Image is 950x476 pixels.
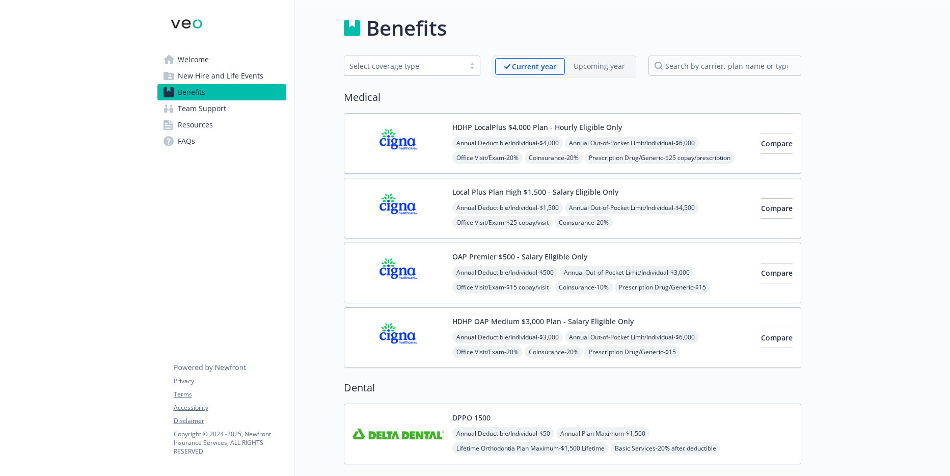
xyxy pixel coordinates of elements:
[174,390,286,399] a: Terms
[565,58,634,75] span: Upcoming year
[157,100,286,117] a: Team Support
[174,416,286,426] a: Disclaimer
[178,84,205,100] span: Benefits
[565,201,699,214] span: Annual Out-of-Pocket Limit/Individual - $4,500
[452,137,563,149] span: Annual Deductible/Individual - $4,000
[761,134,793,154] button: Compare
[352,412,444,456] img: Delta Dental Insurance Company carrier logo
[761,268,793,278] span: Compare
[452,346,523,358] span: Office Visit/Exam - 20%
[178,51,209,68] span: Welcome
[761,203,793,213] span: Compare
[525,346,583,358] span: Coinsurance - 20%
[452,251,587,262] button: OAP Premier $500 - Salary Eligible Only
[174,377,286,386] a: Privacy
[157,133,286,149] a: FAQs
[157,68,286,84] a: New Hire and Life Events
[452,122,622,133] button: HDHP LocalPlus $4,000 Plan - Hourly Eligible Only
[761,333,793,342] span: Compare
[349,61,459,71] div: Select coverage type
[452,316,634,327] button: HDHP OAP Medium $3,000 Plan - Salary Eligible Only
[565,137,699,149] span: Annual Out-of-Pocket Limit/Individual - $6,000
[157,117,286,133] a: Resources
[344,380,801,395] h2: Dental
[452,151,523,164] span: Office Visit/Exam - 20%
[574,61,625,71] p: Upcoming year
[157,51,286,68] a: Welcome
[178,68,263,84] span: New Hire and Life Events
[555,216,613,229] span: Coinsurance - 20%
[452,266,558,279] span: Annual Deductible/Individual - $500
[648,56,801,76] input: search by carrier, plan name or type
[761,139,793,148] span: Compare
[174,403,286,412] a: Accessibility
[344,90,801,105] h2: Medical
[560,266,694,279] span: Annual Out-of-Pocket Limit/Individual - $3,000
[452,331,563,343] span: Annual Deductible/Individual - $3,000
[352,187,444,230] img: CIGNA carrier logo
[178,133,195,149] span: FAQs
[615,281,710,294] span: Prescription Drug/Generic - $15
[555,281,613,294] span: Coinsurance - 10%
[452,442,609,455] span: Lifetime Orthodontia Plan Maximum - $1,500 Lifetime
[174,430,286,456] p: Copyright © 2024 - 2025 , Newfront Insurance Services, ALL RIGHTS RESERVED
[565,331,699,343] span: Annual Out-of-Pocket Limit/Individual - $6,000
[525,151,583,164] span: Coinsurance - 20%
[352,251,444,295] img: CIGNA carrier logo
[452,412,491,423] button: DPPO 1500
[452,187,618,197] button: Local Plus Plan High $1,500 - Salary Eligible Only
[761,328,793,348] button: Compare
[366,13,447,43] h1: Benefits
[352,316,444,359] img: CIGNA carrier logo
[452,201,563,214] span: Annual Deductible/Individual - $1,500
[556,427,649,440] span: Annual Plan Maximum - $1,500
[761,263,793,283] button: Compare
[452,427,554,440] span: Annual Deductible/Individual - $50
[585,346,680,358] span: Prescription Drug/Generic - $15
[452,281,553,294] span: Office Visit/Exam - $15 copay/visit
[512,61,556,72] p: Current year
[452,216,553,229] span: Office Visit/Exam - $25 copay/visit
[352,122,444,165] img: CIGNA carrier logo
[178,117,213,133] span: Resources
[157,84,286,100] a: Benefits
[585,151,735,164] span: Prescription Drug/Generic - $25 copay/prescription
[611,442,720,455] span: Basic Services - 20% after deductible
[178,100,226,117] span: Team Support
[761,198,793,219] button: Compare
